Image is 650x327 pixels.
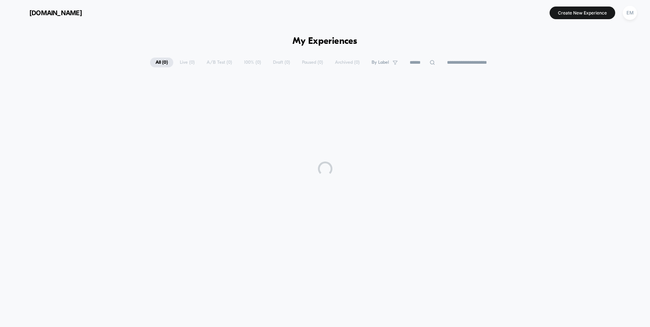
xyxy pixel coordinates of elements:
span: By Label [372,60,389,65]
button: [DOMAIN_NAME] [11,7,84,18]
div: EM [623,6,637,20]
h1: My Experiences [293,36,357,47]
span: [DOMAIN_NAME] [29,9,82,17]
button: EM [621,5,639,20]
button: Create New Experience [550,7,615,19]
span: All ( 0 ) [150,58,173,67]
